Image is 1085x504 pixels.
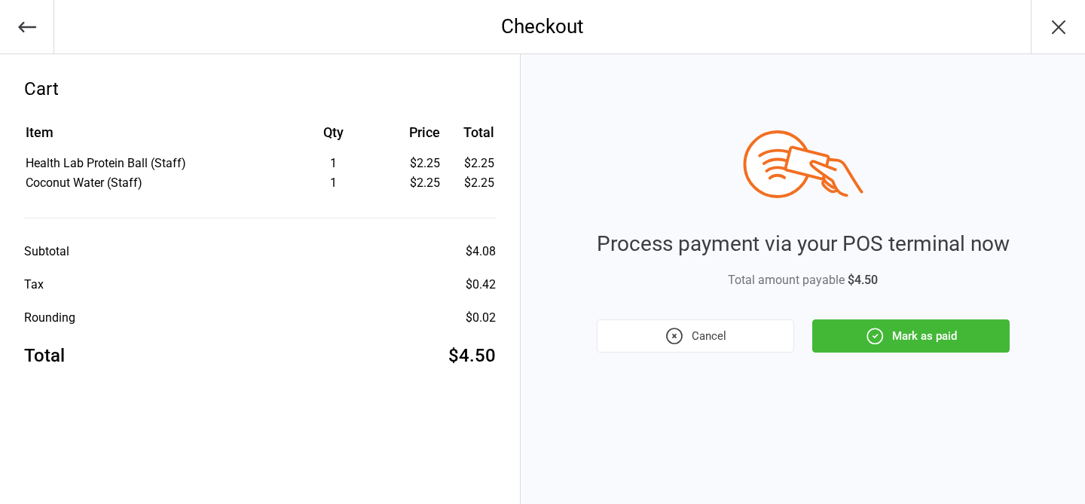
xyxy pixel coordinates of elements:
[280,154,387,173] div: 1
[597,319,794,353] button: Cancel
[466,243,496,261] div: $4.08
[389,122,440,142] div: Price
[597,228,1010,260] div: Process payment via your POS terminal now
[812,319,1010,353] button: Mark as paid
[597,271,1010,289] div: Total amount payable
[24,276,44,294] div: Tax
[26,122,279,153] th: Item
[446,174,495,192] td: $2.25
[448,342,496,369] div: $4.50
[26,156,186,170] span: Health Lab Protein Ball (Staff)
[389,174,440,192] div: $2.25
[24,75,496,102] div: Cart
[389,154,440,173] div: $2.25
[24,309,75,327] div: Rounding
[280,122,387,153] th: Qty
[24,342,65,369] div: Total
[848,273,878,287] span: $4.50
[446,122,495,153] th: Total
[446,154,495,173] td: $2.25
[466,309,496,327] div: $0.02
[280,174,387,192] div: 1
[26,176,142,190] span: Coconut Water (Staff)
[466,276,496,294] div: $0.42
[24,243,69,261] div: Subtotal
